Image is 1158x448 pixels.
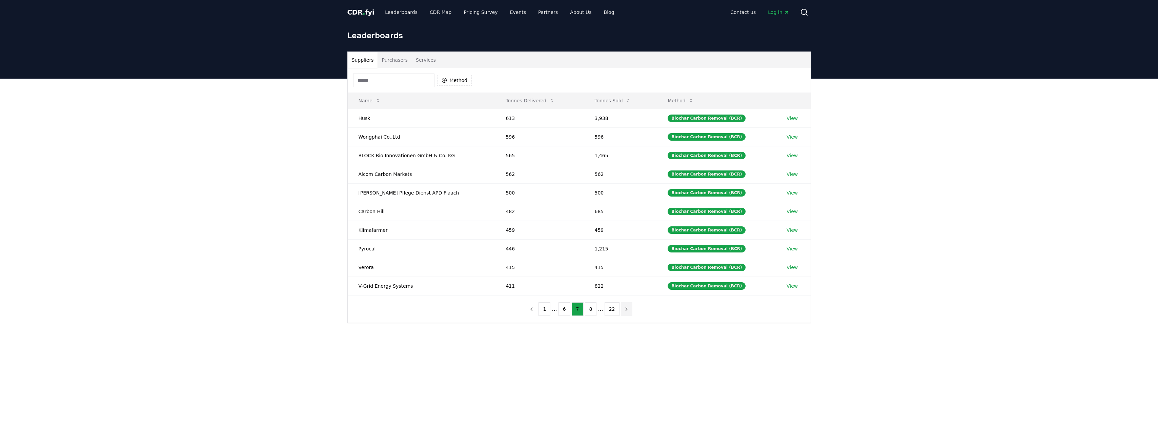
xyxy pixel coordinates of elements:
a: View [787,245,798,252]
td: 613 [495,109,584,127]
a: View [787,189,798,196]
td: 446 [495,239,584,258]
span: . [363,8,365,16]
td: 500 [495,183,584,202]
button: Services [412,52,440,68]
td: V-Grid Energy Systems [348,277,495,295]
a: View [787,115,798,122]
div: Biochar Carbon Removal (BCR) [668,189,746,197]
li: ... [598,305,603,313]
td: 500 [584,183,657,202]
a: About Us [565,6,597,18]
div: Biochar Carbon Removal (BCR) [668,245,746,252]
td: 565 [495,146,584,165]
a: Blog [598,6,620,18]
a: View [787,208,798,215]
button: 7 [572,302,584,316]
div: Biochar Carbon Removal (BCR) [668,282,746,290]
td: 596 [584,127,657,146]
button: Suppliers [348,52,378,68]
a: CDR.fyi [347,7,374,17]
button: next page [621,302,632,316]
td: 415 [584,258,657,277]
td: BLOCK Bio Innovationen GmbH & Co. KG [348,146,495,165]
a: Leaderboards [380,6,423,18]
button: Method [437,75,472,86]
td: 596 [495,127,584,146]
div: Biochar Carbon Removal (BCR) [668,133,746,141]
li: ... [552,305,557,313]
a: Log in [763,6,794,18]
button: 8 [585,302,597,316]
div: Biochar Carbon Removal (BCR) [668,208,746,215]
td: 411 [495,277,584,295]
td: 685 [584,202,657,221]
button: 6 [558,302,570,316]
button: previous page [526,302,537,316]
button: Tonnes Delivered [500,94,560,107]
a: Contact us [725,6,761,18]
td: Carbon Hill [348,202,495,221]
td: Alcom Carbon Markets [348,165,495,183]
a: View [787,134,798,140]
button: Tonnes Sold [589,94,636,107]
span: CDR fyi [347,8,374,16]
div: Biochar Carbon Removal (BCR) [668,152,746,159]
td: 415 [495,258,584,277]
td: 562 [584,165,657,183]
td: 459 [584,221,657,239]
a: View [787,171,798,178]
td: 1,215 [584,239,657,258]
nav: Main [380,6,619,18]
a: View [787,264,798,271]
div: Biochar Carbon Removal (BCR) [668,226,746,234]
a: View [787,227,798,233]
button: 1 [539,302,550,316]
div: Biochar Carbon Removal (BCR) [668,115,746,122]
td: [PERSON_NAME] Pflege Dienst APD Flaach [348,183,495,202]
div: Biochar Carbon Removal (BCR) [668,264,746,271]
button: 22 [605,302,619,316]
td: 562 [495,165,584,183]
a: View [787,152,798,159]
td: Klimafarmer [348,221,495,239]
td: Husk [348,109,495,127]
td: 1,465 [584,146,657,165]
span: Log in [768,9,789,16]
button: Name [353,94,386,107]
button: Method [662,94,699,107]
td: 482 [495,202,584,221]
td: 822 [584,277,657,295]
td: Pyrocal [348,239,495,258]
nav: Main [725,6,794,18]
td: 3,938 [584,109,657,127]
a: Events [505,6,531,18]
a: CDR Map [424,6,457,18]
td: Verora [348,258,495,277]
a: Partners [533,6,563,18]
div: Biochar Carbon Removal (BCR) [668,170,746,178]
button: Purchasers [378,52,412,68]
td: 459 [495,221,584,239]
td: Wongphai Co.,Ltd [348,127,495,146]
a: Pricing Survey [458,6,503,18]
h1: Leaderboards [347,30,811,41]
a: View [787,283,798,289]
